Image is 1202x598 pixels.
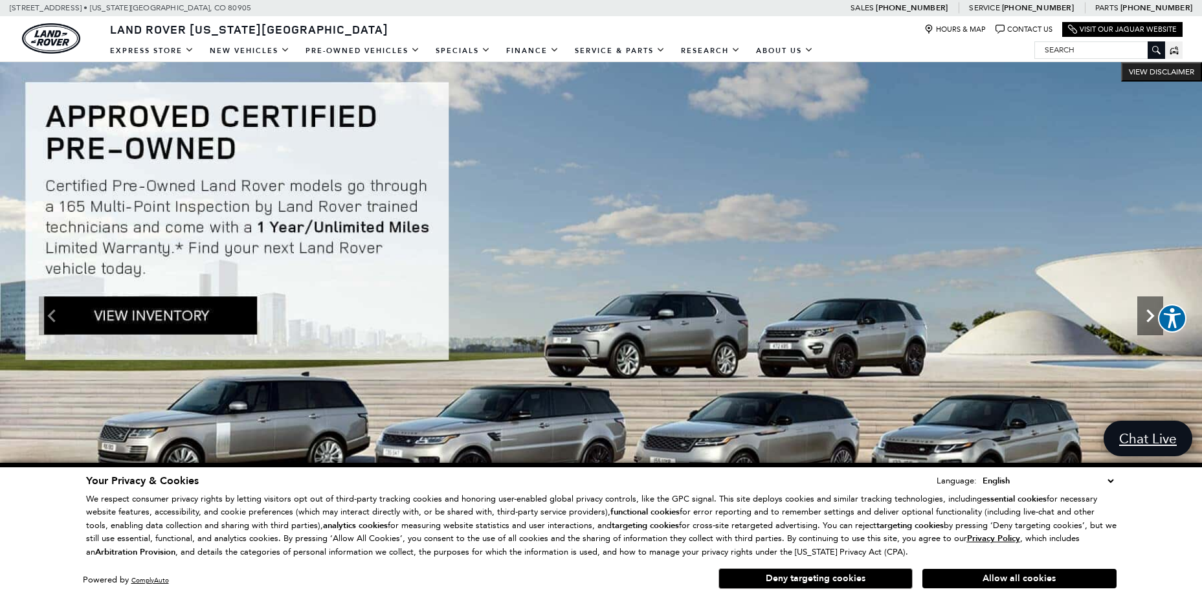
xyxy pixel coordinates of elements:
a: Service & Parts [567,39,673,62]
a: EXPRESS STORE [102,39,202,62]
a: Chat Live [1104,421,1192,456]
span: Sales [851,3,874,12]
aside: Accessibility Help Desk [1158,304,1186,335]
button: Deny targeting cookies [718,568,913,589]
img: Land Rover [22,23,80,54]
div: Previous [39,296,65,335]
u: Privacy Policy [967,533,1020,544]
a: Hours & Map [924,25,986,34]
strong: Arbitration Provision [95,546,175,558]
a: Finance [498,39,567,62]
div: Language: [937,476,977,485]
a: [PHONE_NUMBER] [876,3,948,13]
strong: functional cookies [610,506,680,518]
a: Specials [428,39,498,62]
span: Land Rover [US_STATE][GEOGRAPHIC_DATA] [110,21,388,37]
a: [PHONE_NUMBER] [1120,3,1192,13]
strong: essential cookies [982,493,1047,505]
a: New Vehicles [202,39,298,62]
button: VIEW DISCLAIMER [1121,62,1202,82]
nav: Main Navigation [102,39,821,62]
a: Contact Us [996,25,1052,34]
a: Pre-Owned Vehicles [298,39,428,62]
select: Language Select [979,474,1117,488]
a: land-rover [22,23,80,54]
div: Powered by [83,576,169,584]
a: Research [673,39,748,62]
strong: targeting cookies [612,520,679,531]
strong: targeting cookies [876,520,944,531]
strong: analytics cookies [323,520,388,531]
a: [PHONE_NUMBER] [1002,3,1074,13]
button: Explore your accessibility options [1158,304,1186,333]
span: VIEW DISCLAIMER [1129,67,1194,77]
a: [STREET_ADDRESS] • [US_STATE][GEOGRAPHIC_DATA], CO 80905 [10,3,251,12]
a: ComplyAuto [131,576,169,584]
span: Service [969,3,999,12]
a: About Us [748,39,821,62]
span: Parts [1095,3,1119,12]
p: We respect consumer privacy rights by letting visitors opt out of third-party tracking cookies an... [86,493,1117,559]
span: Your Privacy & Cookies [86,474,199,488]
input: Search [1035,42,1164,58]
div: Next [1137,296,1163,335]
button: Allow all cookies [922,569,1117,588]
a: Visit Our Jaguar Website [1068,25,1177,34]
span: Chat Live [1113,430,1183,447]
a: Land Rover [US_STATE][GEOGRAPHIC_DATA] [102,21,396,37]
